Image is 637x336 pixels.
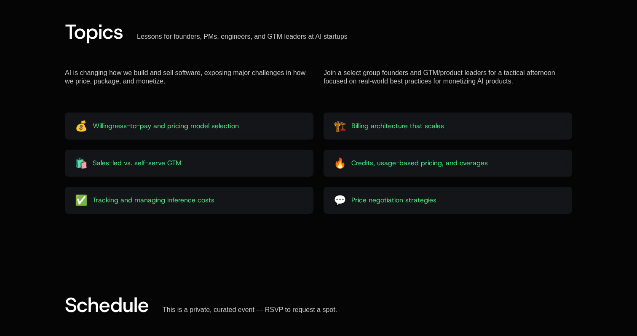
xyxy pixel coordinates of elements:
span: Topics [65,18,123,45]
span: ✅ [75,194,88,207]
span: Credits, usage-based pricing, and overages [351,158,488,168]
div: This is a private, curated event — RSVP to request a spot. [163,306,337,314]
span: 💰 [75,119,88,133]
span: Price negotiation strategies [351,195,436,205]
div: Lessons for founders, PMs, engineers, and GTM leaders at AI startups [137,32,348,41]
span: Willingness-to-pay and pricing model selection [93,121,239,131]
span: Tracking and managing inference costs [93,195,214,205]
span: Billing architecture that scales [351,121,444,131]
div: AI is changing how we build and sell software, exposing major challenges in how we price, package... [65,69,313,86]
div: Join a select group founders and GTM/product leaders for a tactical afternoon focused on real-wor... [324,69,572,86]
span: 💬 [334,194,346,207]
span: 🏗️ [334,119,346,133]
span: 🛍️ [75,156,88,170]
span: Sales-led vs. self-serve GTM [93,158,182,168]
span: Schedule [65,291,149,318]
span: 🔥 [334,156,346,170]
